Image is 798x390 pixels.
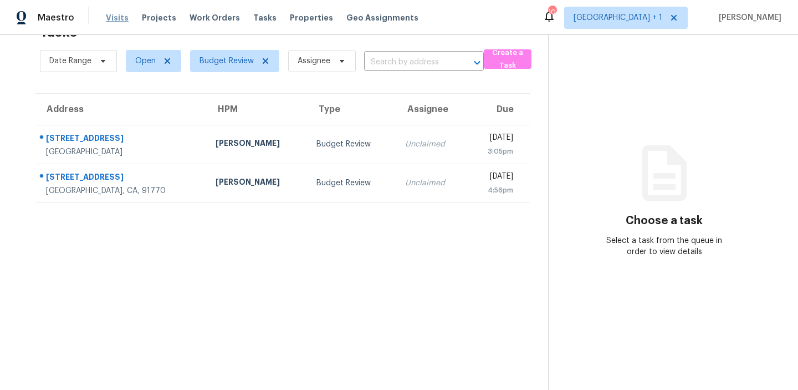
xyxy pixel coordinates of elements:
[475,132,513,146] div: [DATE]
[714,12,781,23] span: [PERSON_NAME]
[396,94,467,125] th: Assignee
[469,55,485,70] button: Open
[290,12,333,23] span: Properties
[298,55,330,67] span: Assignee
[316,178,387,189] div: Budget Review
[316,139,387,150] div: Budget Review
[46,185,198,196] div: [GEOGRAPHIC_DATA], CA, 91770
[484,49,531,69] button: Create a Task
[626,215,703,226] h3: Choose a task
[475,146,513,157] div: 3:05pm
[253,14,277,22] span: Tasks
[405,139,458,150] div: Unclaimed
[548,7,556,18] div: 10
[475,171,513,185] div: [DATE]
[49,55,91,67] span: Date Range
[106,12,129,23] span: Visits
[216,176,299,190] div: [PERSON_NAME]
[489,47,526,72] span: Create a Task
[475,185,513,196] div: 4:56pm
[35,94,207,125] th: Address
[308,94,396,125] th: Type
[216,138,299,151] div: [PERSON_NAME]
[135,55,156,67] span: Open
[364,54,453,71] input: Search by address
[346,12,418,23] span: Geo Assignments
[38,12,74,23] span: Maestro
[46,146,198,158] div: [GEOGRAPHIC_DATA]
[574,12,662,23] span: [GEOGRAPHIC_DATA] + 1
[199,55,254,67] span: Budget Review
[46,133,198,146] div: [STREET_ADDRESS]
[467,94,530,125] th: Due
[40,27,77,38] h2: Tasks
[46,171,198,185] div: [STREET_ADDRESS]
[606,235,722,257] div: Select a task from the queue in order to view details
[207,94,308,125] th: HPM
[142,12,176,23] span: Projects
[190,12,240,23] span: Work Orders
[405,178,458,189] div: Unclaimed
